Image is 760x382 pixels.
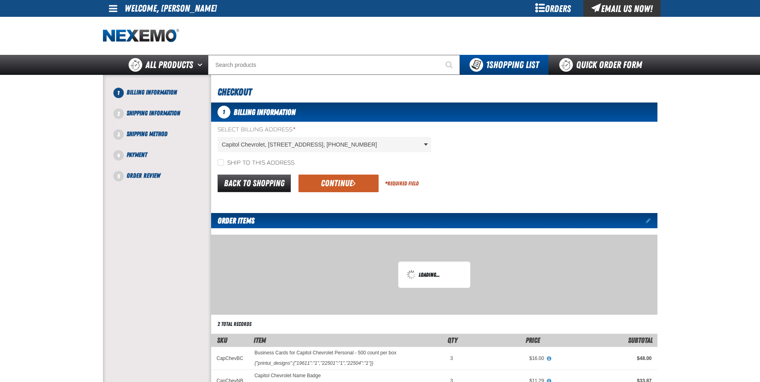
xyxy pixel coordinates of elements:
[486,59,539,70] span: Shopping List
[211,347,249,370] td: CapChevBC
[119,109,211,129] li: Shipping Information. Step 2 of 5. Not Completed
[218,126,431,134] label: Select Billing Address
[103,29,179,43] img: Nexemo logo
[254,373,321,378] a: Capitol Chevrolet Name Badge
[254,350,396,356] a: Business Cards for Capitol Chevrolet Personal - 500 count per box
[218,159,294,167] label: Ship to this address
[526,336,540,344] span: Price
[119,129,211,150] li: Shipping Method. Step 3 of 5. Not Completed
[218,86,252,98] span: Checkout
[555,355,652,362] div: $48.00
[145,58,193,72] span: All Products
[628,336,653,344] span: Subtotal
[218,159,224,166] input: Ship to this address
[385,180,419,187] div: Required Field
[254,360,373,366] div: {"printui_designs":{"19611":"1","22501":"1","22504":"1"}}
[127,151,147,159] span: Payment
[113,88,211,181] nav: Checkout steps. Current step is Billing Information. Step 1 of 5
[127,172,160,179] span: Order Review
[208,55,460,75] input: Search
[450,356,453,361] span: 3
[127,130,167,138] span: Shipping Method
[119,150,211,171] li: Payment. Step 4 of 5. Not Completed
[548,55,657,75] a: Quick Order Form
[119,171,211,181] li: Order Review. Step 5 of 5. Not Completed
[646,218,657,223] a: Edit items
[127,88,177,96] span: Billing Information
[448,336,458,344] span: Qty
[460,55,548,75] button: You have 1 Shopping List. Open to view details
[113,88,124,98] span: 1
[113,150,124,161] span: 4
[113,109,124,119] span: 2
[195,55,208,75] button: Open All Products pages
[407,270,462,279] div: Loading...
[103,29,179,43] a: Home
[298,175,379,192] button: Continue
[486,59,489,70] strong: 1
[113,129,124,140] span: 3
[113,171,124,181] span: 5
[440,55,460,75] button: Start Searching
[544,355,554,362] button: View All Prices for Business Cards for Capitol Chevrolet Personal - 500 count per box
[127,109,180,117] span: Shipping Information
[119,88,211,109] li: Billing Information. Step 1 of 5. Not Completed
[211,213,254,228] h2: Order Items
[464,355,544,362] div: $16.00
[234,107,296,117] span: Billing Information
[218,106,230,119] span: 1
[218,320,252,328] div: 2 total records
[218,175,291,192] a: Back to Shopping
[254,336,266,344] span: Item
[217,336,227,344] a: SKU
